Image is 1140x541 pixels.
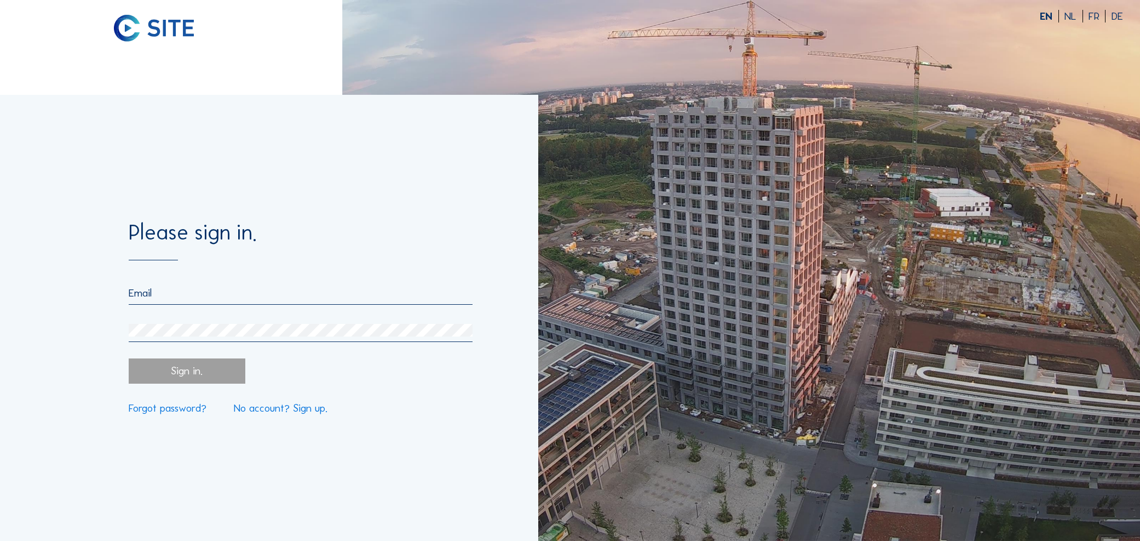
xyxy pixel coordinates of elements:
[129,222,473,260] div: Please sign in.
[234,403,327,413] a: No account? Sign up.
[129,403,206,413] a: Forgot password?
[1064,11,1083,21] div: NL
[129,358,245,384] div: Sign in.
[1089,11,1106,21] div: FR
[1112,11,1123,21] div: DE
[114,15,194,42] img: C-SITE logo
[1040,11,1058,21] div: EN
[129,287,473,299] input: Email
